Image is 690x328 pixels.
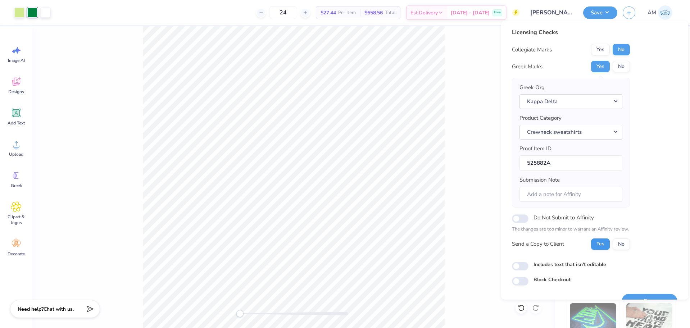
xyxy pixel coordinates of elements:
div: Collegiate Marks [512,46,552,54]
span: Add Text [8,120,25,126]
span: Image AI [8,58,25,63]
strong: Need help? [18,306,44,313]
span: $27.44 [321,9,336,17]
a: AM [644,5,676,20]
button: Yes [591,44,610,55]
button: No [613,61,630,72]
label: Greek Org [519,83,545,92]
label: Submission Note [519,176,560,184]
input: – – [269,6,297,19]
label: Product Category [519,114,562,122]
span: Designs [8,89,24,95]
span: Chat with us. [44,306,74,313]
button: Kappa Delta [519,94,622,109]
button: No [613,238,630,250]
label: Includes text that isn't editable [534,261,606,268]
span: Greek [11,183,22,188]
input: Untitled Design [525,5,578,20]
button: Save [583,6,617,19]
span: [DATE] - [DATE] [451,9,490,17]
span: $658.56 [364,9,383,17]
button: Yes [591,238,610,250]
div: Accessibility label [236,310,244,317]
span: Total [385,9,396,17]
button: Crewneck sweatshirts [519,125,622,140]
p: The changes are too minor to warrant an Affinity review. [512,226,630,233]
label: Do Not Submit to Affinity [534,213,594,222]
span: Free [494,10,501,15]
div: Licensing Checks [512,28,630,37]
div: Send a Copy to Client [512,240,564,248]
input: Add a note for Affinity [519,187,622,202]
button: No [613,44,630,55]
span: Upload [9,151,23,157]
label: Block Checkout [534,276,571,283]
span: AM [648,9,656,17]
button: Save [622,294,677,309]
span: Clipart & logos [4,214,28,225]
span: Per Item [338,9,356,17]
label: Proof Item ID [519,145,551,153]
span: Est. Delivery [410,9,438,17]
span: Decorate [8,251,25,257]
img: Arvi Mikhail Parcero [658,5,672,20]
button: Yes [591,61,610,72]
div: Greek Marks [512,63,543,71]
